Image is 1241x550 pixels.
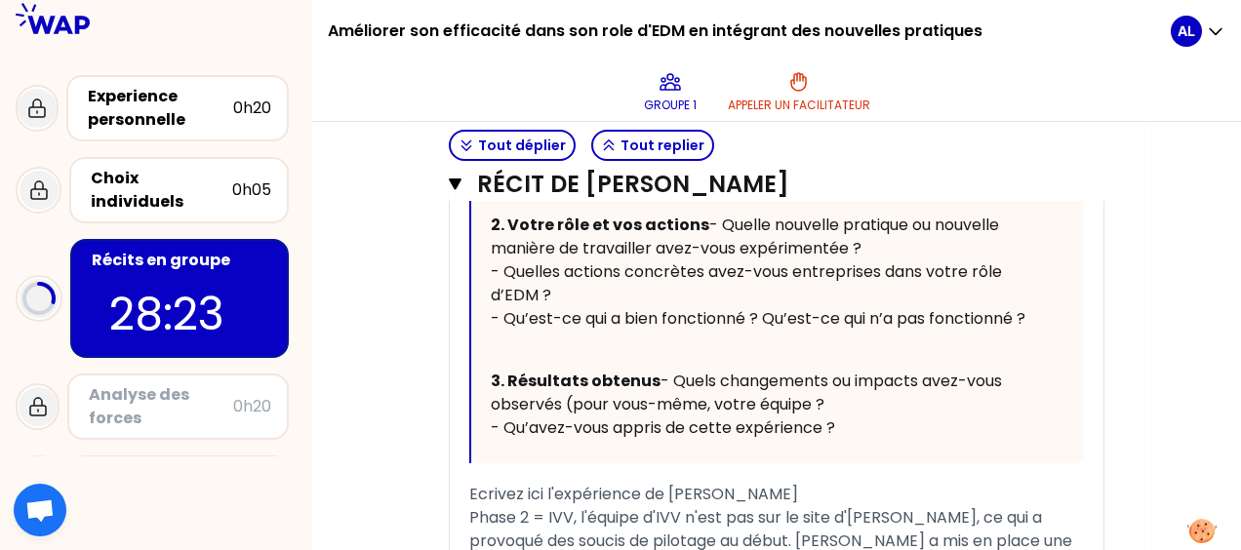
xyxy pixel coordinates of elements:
[477,169,1029,200] h3: Récit de [PERSON_NAME]
[449,130,576,161] button: Tout déplier
[449,169,1104,200] button: Récit de [PERSON_NAME]
[469,483,798,505] span: Ecrivez ici l'expérience de [PERSON_NAME]
[14,484,66,536] div: Ouvrir le chat
[491,214,709,236] span: 2. Votre rôle et vos actions
[109,280,250,348] p: 28:23
[1171,16,1225,47] button: AL
[89,383,233,430] div: Analyse des forces
[233,97,271,120] div: 0h20
[491,214,1025,330] span: - Quelle nouvelle pratique ou nouvelle manière de travailler avez-vous expérimentée ? - Quelles a...
[92,249,271,272] div: Récits en groupe
[91,167,232,214] div: Choix individuels
[491,370,661,392] span: 3. Résultats obtenus
[644,98,697,113] p: Groupe 1
[720,62,878,121] button: Appeler un facilitateur
[728,98,870,113] p: Appeler un facilitateur
[233,395,271,418] div: 0h20
[591,130,714,161] button: Tout replier
[491,370,1006,439] span: - Quels changements ou impacts avez-vous observés (pour vous-même, votre équipe ? - Qu’avez-vous ...
[232,178,271,202] div: 0h05
[1178,21,1195,41] p: AL
[636,62,704,121] button: Groupe 1
[88,85,233,132] div: Experience personnelle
